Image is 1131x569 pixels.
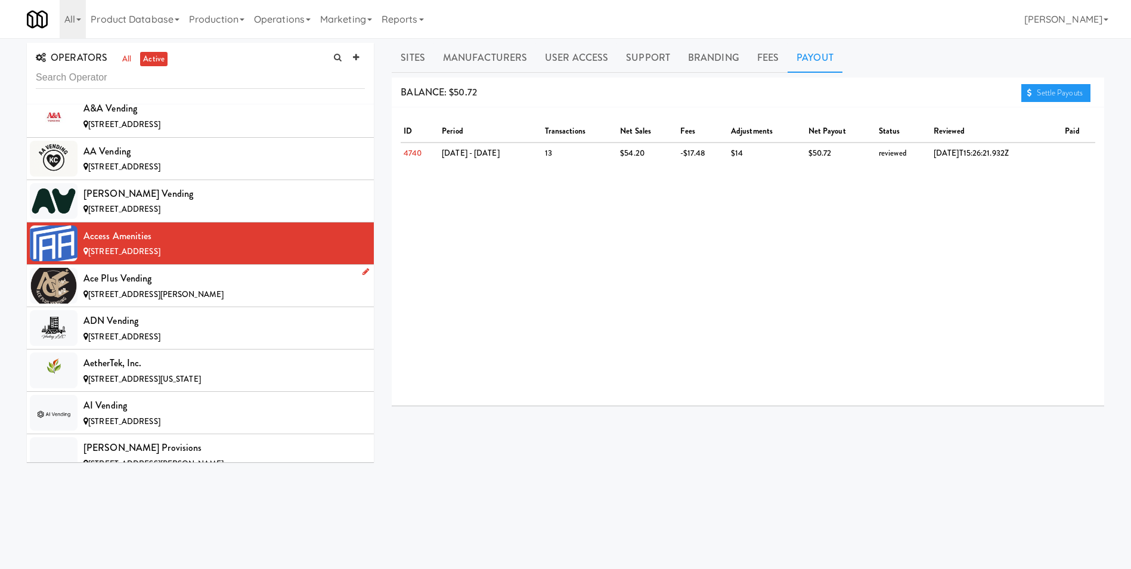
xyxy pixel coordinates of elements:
span: [STREET_ADDRESS][PERSON_NAME] [88,289,224,300]
td: -$17.48 [677,143,728,164]
span: [STREET_ADDRESS] [88,246,160,257]
td: $50.72 [805,143,876,164]
a: Branding [679,43,748,73]
span: [STREET_ADDRESS] [88,331,160,342]
li: AA Vending[STREET_ADDRESS] [27,138,374,180]
div: Ace Plus Vending [83,270,365,287]
th: status [876,121,931,143]
a: 4740 [404,147,421,159]
td: 13 [542,143,618,164]
a: User Access [536,43,617,73]
a: Settle Payouts [1021,84,1090,102]
td: reviewed [876,143,931,164]
div: ADN Vending [83,312,365,330]
span: [STREET_ADDRESS][US_STATE] [88,373,201,385]
a: Manufacturers [434,43,536,73]
a: Sites [392,43,434,73]
span: [STREET_ADDRESS][PERSON_NAME] [88,458,224,469]
th: net payout [805,121,876,143]
th: ID [401,121,439,143]
a: Support [617,43,679,73]
span: [STREET_ADDRESS] [88,161,160,172]
th: reviewed [931,121,1062,143]
li: Access Amenities[STREET_ADDRESS] [27,222,374,265]
a: Fees [748,43,788,73]
li: A&A Vending[STREET_ADDRESS] [27,95,374,137]
span: BALANCE: $50.72 [401,85,477,99]
th: period [439,121,542,143]
div: A&A Vending [83,100,365,117]
th: paid [1062,121,1095,143]
img: Micromart [27,9,48,30]
div: AI Vending [83,397,365,415]
th: transactions [542,121,618,143]
span: [STREET_ADDRESS] [88,416,160,427]
div: [PERSON_NAME] Vending [83,185,365,203]
div: Access Amenities [83,227,365,245]
span: [STREET_ADDRESS] [88,203,160,215]
td: $54.20 [617,143,677,164]
a: Payout [788,43,842,73]
li: Ace Plus Vending[STREET_ADDRESS][PERSON_NAME] [27,265,374,307]
li: AetherTek, Inc.[STREET_ADDRESS][US_STATE] [27,350,374,392]
span: OPERATORS [36,51,107,64]
a: all [119,52,134,67]
td: $14 [728,143,805,164]
div: AA Vending [83,143,365,160]
div: AetherTek, Inc. [83,354,365,372]
td: [DATE] - [DATE] [439,143,542,164]
th: fees [677,121,728,143]
span: [STREET_ADDRESS] [88,119,160,130]
li: ADN Vending[STREET_ADDRESS] [27,307,374,350]
input: Search Operator [36,67,365,89]
th: net sales [617,121,677,143]
div: [PERSON_NAME] Provisions [83,439,365,457]
li: AI Vending[STREET_ADDRESS] [27,392,374,434]
td: [DATE]T15:26:21.932Z [931,143,1062,164]
li: [PERSON_NAME] Provisions[STREET_ADDRESS][PERSON_NAME] [27,434,374,477]
th: adjustments [728,121,805,143]
a: active [140,52,168,67]
li: [PERSON_NAME] Vending[STREET_ADDRESS] [27,180,374,222]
